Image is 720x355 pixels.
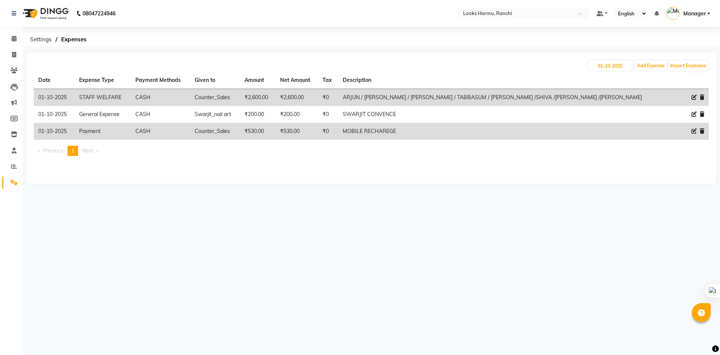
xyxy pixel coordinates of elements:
td: ₹0 [318,89,338,106]
td: ₹2,600.00 [240,89,276,106]
span: Expenses [57,33,90,46]
th: Net Amount [276,72,318,89]
td: Counter_Sales [190,123,240,140]
button: Import Expenses [668,60,708,71]
span: Next [82,147,93,154]
button: Add Expense [635,60,667,71]
b: 08047224946 [82,3,115,24]
td: ₹2,600.00 [276,89,318,106]
td: MOBILE RECHAREGE [338,123,675,140]
img: Manager [666,7,679,20]
td: 01-10-2025 [34,123,75,140]
nav: Pagination [34,146,709,156]
td: Swarjit_nail art [190,106,240,123]
span: Previous [43,147,63,154]
td: CASH [131,89,190,106]
span: Settings [26,33,55,46]
td: CASH [131,106,190,123]
td: General Expense [75,106,131,123]
th: Date [34,72,75,89]
iframe: chat widget [688,325,712,347]
td: Payment [75,123,131,140]
td: STAFF WELFARE [75,89,131,106]
span: Manager [683,10,706,18]
td: ₹530.00 [276,123,318,140]
th: Expense Type [75,72,131,89]
th: Payment Methods [131,72,190,89]
td: CASH [131,123,190,140]
img: logo [19,3,70,24]
td: SWARJIT CONVENCE [338,106,675,123]
td: ₹530.00 [240,123,276,140]
td: ARJUN / [PERSON_NAME] / [PERSON_NAME] / TABBASUM / [PERSON_NAME] /SHIVA /[PERSON_NAME] /[PERSON_N... [338,89,675,106]
th: Amount [240,72,276,89]
td: 01-10-2025 [34,106,75,123]
span: 1 [71,147,74,154]
td: ₹200.00 [276,106,318,123]
td: ₹0 [318,106,338,123]
td: Counter_Sales [190,89,240,106]
td: ₹0 [318,123,338,140]
th: Tax [318,72,338,89]
th: Given to [190,72,240,89]
td: ₹200.00 [240,106,276,123]
th: Description [338,72,675,89]
td: 01-10-2025 [34,89,75,106]
input: PLACEHOLDER.DATE [588,60,631,71]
